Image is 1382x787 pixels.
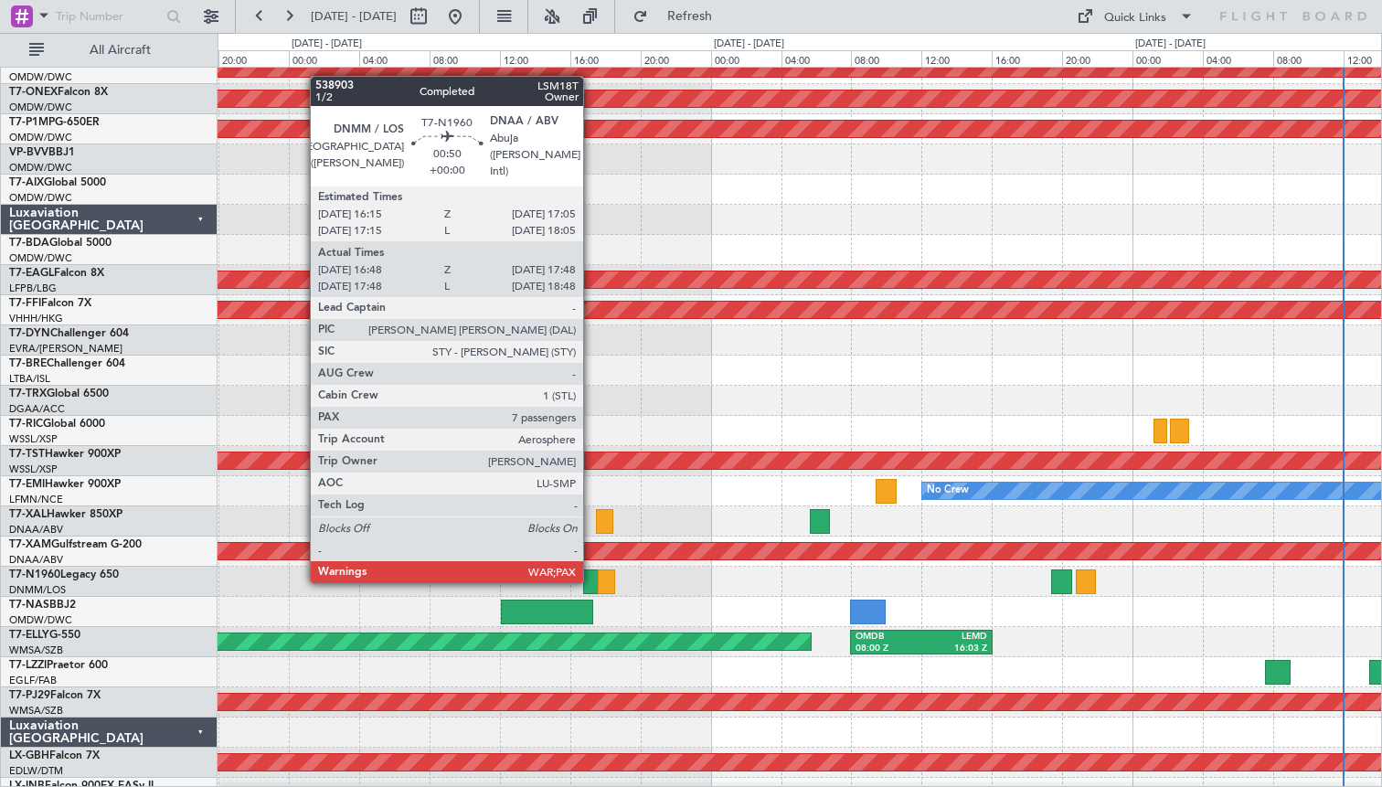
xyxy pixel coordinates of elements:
[641,50,711,67] div: 20:00
[311,8,397,25] span: [DATE] - [DATE]
[9,660,108,671] a: T7-LZZIPraetor 600
[1135,37,1206,52] div: [DATE] - [DATE]
[9,372,50,386] a: LTBA/ISL
[1062,50,1132,67] div: 20:00
[9,553,63,567] a: DNAA/ABV
[9,764,63,778] a: EDLW/DTM
[9,328,129,339] a: T7-DYNChallenger 604
[9,177,106,188] a: T7-AIXGlobal 5000
[9,268,54,279] span: T7-EAGL
[1203,50,1273,67] div: 04:00
[9,358,47,369] span: T7-BRE
[1132,50,1203,67] div: 00:00
[20,36,198,65] button: All Aircraft
[9,690,101,701] a: T7-PJ29Falcon 7X
[9,583,66,597] a: DNMM/LOS
[927,477,969,505] div: No Crew
[851,50,921,67] div: 08:00
[9,282,57,295] a: LFPB/LBG
[9,388,109,399] a: T7-TRXGlobal 6500
[292,37,362,52] div: [DATE] - [DATE]
[359,50,430,67] div: 04:00
[9,539,142,550] a: T7-XAMGulfstream G-200
[9,600,49,611] span: T7-NAS
[921,631,987,643] div: LEMD
[9,251,72,265] a: OMDW/DWC
[9,569,119,580] a: T7-N1960Legacy 650
[856,643,921,655] div: 08:00 Z
[711,50,781,67] div: 00:00
[9,463,58,476] a: WSSL/XSP
[714,37,784,52] div: [DATE] - [DATE]
[9,704,63,718] a: WMSA/SZB
[9,298,41,309] span: T7-FFI
[652,10,728,23] span: Refresh
[9,298,91,309] a: T7-FFIFalcon 7X
[921,50,992,67] div: 12:00
[9,87,58,98] span: T7-ONEX
[9,70,72,84] a: OMDW/DWC
[9,419,105,430] a: T7-RICGlobal 6000
[9,569,60,580] span: T7-N1960
[9,268,104,279] a: T7-EAGLFalcon 8X
[992,50,1062,67] div: 16:00
[9,161,72,175] a: OMDW/DWC
[856,631,921,643] div: OMDB
[9,600,76,611] a: T7-NASBBJ2
[9,750,100,761] a: LX-GBHFalcon 7X
[9,630,80,641] a: T7-ELLYG-550
[9,509,47,520] span: T7-XAL
[218,50,289,67] div: 20:00
[9,643,63,657] a: WMSA/SZB
[9,328,50,339] span: T7-DYN
[9,509,122,520] a: T7-XALHawker 850XP
[9,358,125,369] a: T7-BREChallenger 604
[9,131,72,144] a: OMDW/DWC
[1068,2,1203,31] button: Quick Links
[430,50,500,67] div: 08:00
[9,539,51,550] span: T7-XAM
[9,388,47,399] span: T7-TRX
[9,449,45,460] span: T7-TST
[9,630,49,641] span: T7-ELLY
[9,402,65,416] a: DGAA/ACC
[9,493,63,506] a: LFMN/NCE
[1104,9,1166,27] div: Quick Links
[921,643,987,655] div: 16:03 Z
[289,50,359,67] div: 00:00
[9,674,57,687] a: EGLF/FAB
[9,660,47,671] span: T7-LZZI
[9,191,72,205] a: OMDW/DWC
[624,2,734,31] button: Refresh
[9,419,43,430] span: T7-RIC
[9,523,63,537] a: DNAA/ABV
[9,312,63,325] a: VHHH/HKG
[9,147,75,158] a: VP-BVVBBJ1
[781,50,852,67] div: 04:00
[9,479,121,490] a: T7-EMIHawker 900XP
[9,238,112,249] a: T7-BDAGlobal 5000
[9,432,58,446] a: WSSL/XSP
[9,87,108,98] a: T7-ONEXFalcon 8X
[9,238,49,249] span: T7-BDA
[9,342,122,356] a: EVRA/[PERSON_NAME]
[500,50,570,67] div: 12:00
[1273,50,1344,67] div: 08:00
[9,117,55,128] span: T7-P1MP
[570,50,641,67] div: 16:00
[9,750,49,761] span: LX-GBH
[9,690,50,701] span: T7-PJ29
[48,44,193,57] span: All Aircraft
[9,613,72,627] a: OMDW/DWC
[9,177,44,188] span: T7-AIX
[9,101,72,114] a: OMDW/DWC
[9,479,45,490] span: T7-EMI
[9,147,48,158] span: VP-BVV
[9,117,100,128] a: T7-P1MPG-650ER
[56,3,161,30] input: Trip Number
[9,449,121,460] a: T7-TSTHawker 900XP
